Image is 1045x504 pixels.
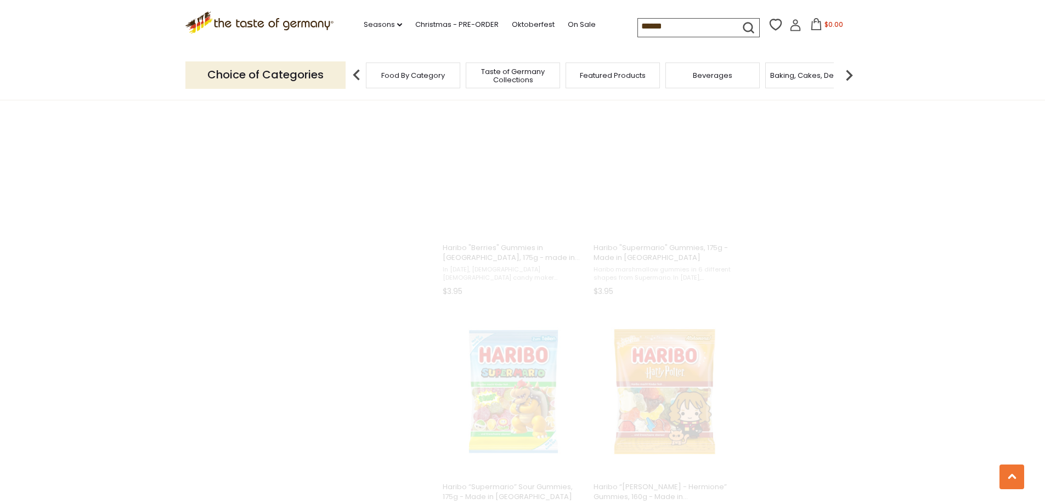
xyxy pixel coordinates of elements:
[838,64,860,86] img: next arrow
[185,61,346,88] p: Choice of Categories
[580,71,646,80] a: Featured Products
[804,18,850,35] button: $0.00
[512,19,555,31] a: Oktoberfest
[824,20,843,29] span: $0.00
[770,71,855,80] a: Baking, Cakes, Desserts
[381,71,445,80] a: Food By Category
[415,19,499,31] a: Christmas - PRE-ORDER
[364,19,402,31] a: Seasons
[568,19,596,31] a: On Sale
[693,71,732,80] a: Beverages
[469,67,557,84] a: Taste of Germany Collections
[346,64,368,86] img: previous arrow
